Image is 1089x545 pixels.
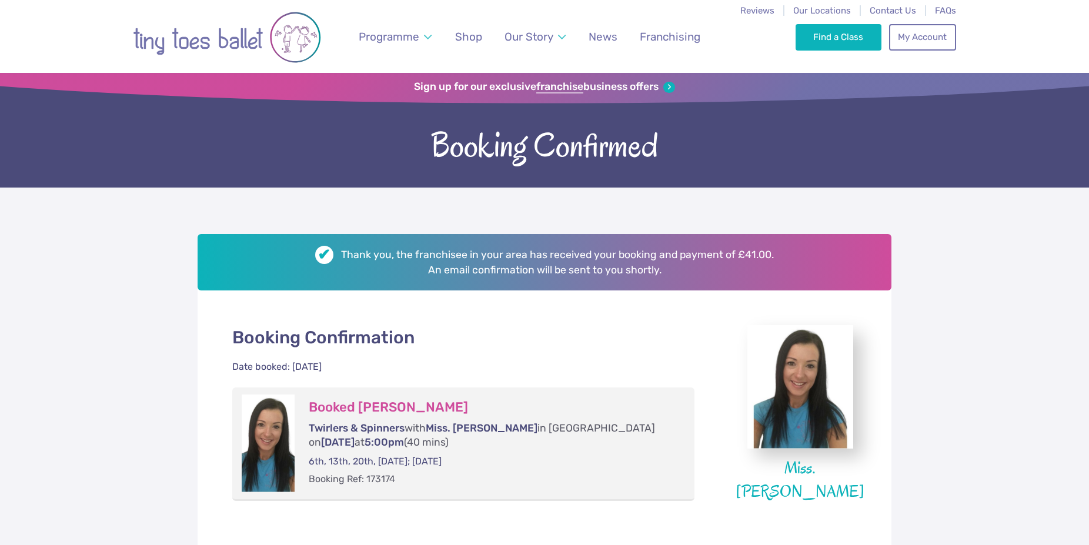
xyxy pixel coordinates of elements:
p: with in [GEOGRAPHIC_DATA] on at (40 mins) [309,421,671,450]
span: Miss. [PERSON_NAME] [426,422,537,434]
span: 5:00pm [365,436,404,448]
a: Sign up for our exclusivefranchisebusiness offers [414,81,674,93]
span: Twirlers & Spinners [309,422,405,434]
h2: Thank you, the franchisee in your area has received your booking and payment of £41.00. An email ... [198,234,891,291]
figcaption: Miss. [PERSON_NAME] [730,456,871,504]
a: Reviews [740,5,774,16]
span: [DATE] [321,436,355,448]
a: News [583,23,623,51]
p: Booking Ref: 173174 [309,473,671,486]
a: Shop [450,23,488,51]
p: Booking Confirmation [232,325,694,349]
a: Contact Us [870,5,916,16]
span: Our Story [505,30,553,44]
a: Our Locations [793,5,851,16]
a: Find a Class [796,24,882,50]
a: Programme [353,23,437,51]
img: miss_bianca_teacher.jpg [747,325,853,449]
a: Franchising [634,23,706,51]
span: Programme [359,30,419,44]
h3: Booked [PERSON_NAME] [309,399,671,416]
span: Shop [455,30,482,44]
img: tiny toes ballet [133,8,321,67]
span: News [589,30,617,44]
a: My Account [889,24,956,50]
a: Our Story [499,23,572,51]
strong: franchise [536,81,583,93]
p: 6th, 13th, 20th, [DATE]; [DATE] [309,455,671,468]
a: FAQs [935,5,956,16]
span: Franchising [640,30,700,44]
div: Date booked: [DATE] [232,360,322,373]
